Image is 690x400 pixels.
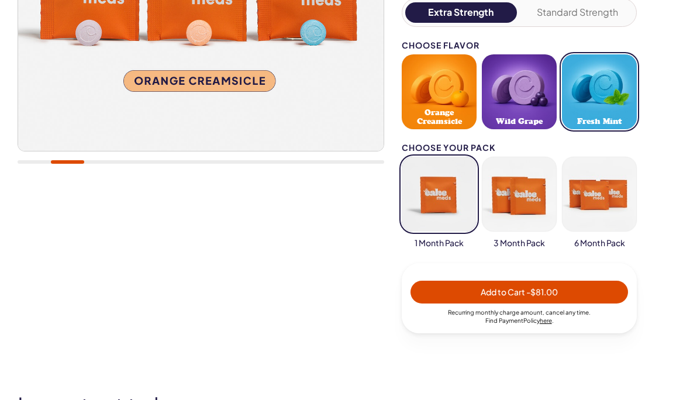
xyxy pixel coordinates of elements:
[481,287,558,297] span: Add to Cart
[402,41,637,50] div: Choose Flavor
[402,143,637,152] div: Choose your pack
[485,317,523,324] span: Find Payment
[410,281,628,304] button: Add to Cart -$81.00
[405,2,517,23] button: Extra Strength
[494,237,545,249] span: 3 Month Pack
[574,237,625,249] span: 6 Month Pack
[496,117,543,126] span: Wild Grape
[405,108,473,126] span: Orange Creamsicle
[522,2,634,23] button: Standard Strength
[410,308,628,325] div: Recurring monthly charge amount , cancel any time. Policy .
[415,237,464,249] span: 1 Month Pack
[526,287,558,297] span: - $81.00
[540,317,552,324] a: here
[577,117,622,126] span: Fresh Mint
